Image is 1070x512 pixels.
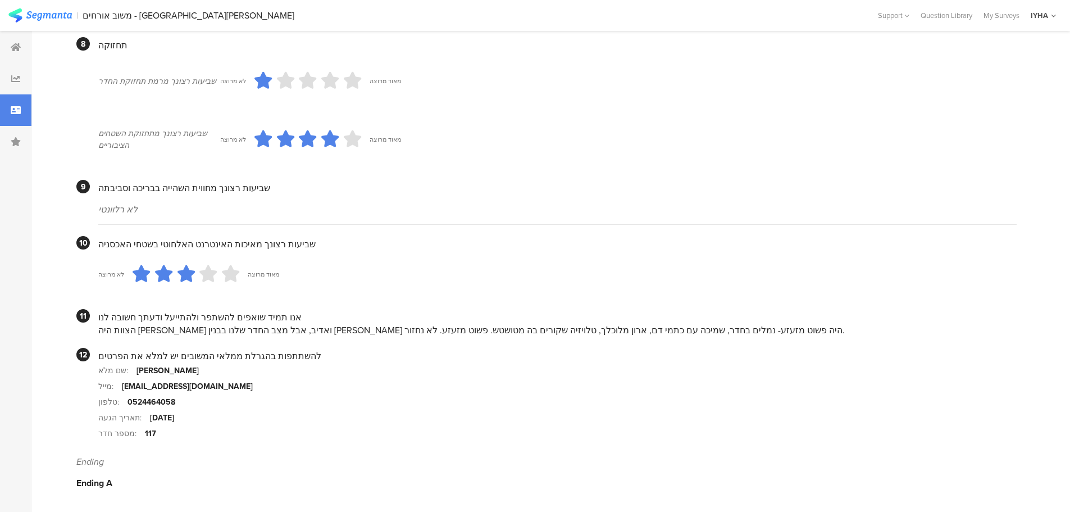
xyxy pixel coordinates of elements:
div: אנו תמיד שואפים להשתפר ולהתייעל ודעתך חשובה לנו [98,311,1017,324]
div: מאוד מרוצה [370,135,401,144]
div: 11 [76,309,90,323]
div: 117 [145,428,156,439]
div: 9 [76,180,90,193]
div: | [76,9,78,22]
div: שם מלא: [98,365,136,377]
div: לא מרוצה [98,270,124,279]
div: [EMAIL_ADDRESS][DOMAIN_NAME] [122,380,253,392]
div: טלפון: [98,396,128,408]
div: משוב אורחים - [GEOGRAPHIC_DATA][PERSON_NAME] [83,10,294,21]
div: Ending [76,455,1017,468]
img: segmanta logo [8,8,72,22]
div: מספר חדר: [98,428,145,439]
div: הצוות היה [PERSON_NAME] ואדיב, אבל מצב החדר שלנו בבנין [PERSON_NAME] היה פשוט מזעזע- נמלים בחדר, ... [98,324,1017,337]
div: Support [878,7,909,24]
div: [PERSON_NAME] [136,365,199,377]
div: מאוד מרוצה [248,270,279,279]
div: 8 [76,37,90,51]
div: לא מרוצה [220,135,246,144]
div: שביעות רצונך מחווית השהייה בבריכה וסביבתה [98,182,1017,194]
div: לא רלוונטי [98,203,1017,216]
a: My Surveys [978,10,1025,21]
div: להשתתפות בהגרלת ממלאי המשובים יש למלא את הפרטים [98,350,1017,363]
div: שביעות רצונך מתחזוקת השטחים הציבוריים [98,128,220,151]
div: שביעות רצונך מאיכות האינטרנט האלחוטי בשטחי האכסניה [98,238,1017,251]
div: שביעות רצונך מרמת תחזוקת החדר [98,75,220,87]
div: 10 [76,236,90,250]
div: תחזוקה [98,39,1017,52]
div: לא מרוצה [220,76,246,85]
div: תאריך הגעה: [98,412,150,424]
div: 12 [76,348,90,361]
div: IYHA [1031,10,1048,21]
div: 0524464058 [128,396,175,408]
div: Ending A [76,477,1017,490]
a: Question Library [915,10,978,21]
div: מייל: [98,380,122,392]
div: [DATE] [150,412,174,424]
div: מאוד מרוצה [370,76,401,85]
